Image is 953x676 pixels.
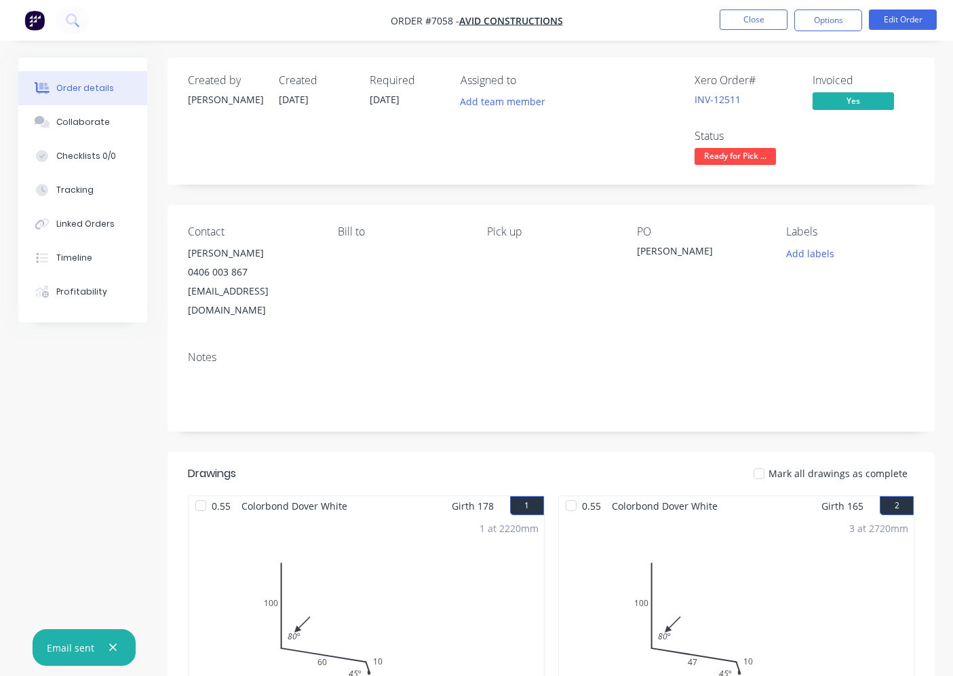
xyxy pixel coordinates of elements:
[338,225,466,238] div: Bill to
[695,93,741,106] a: INV-12511
[606,496,723,516] span: Colorbond Dover White
[188,263,316,282] div: 0406 003 867
[869,10,937,30] button: Edit Order
[188,225,316,238] div: Contact
[56,82,114,94] div: Order details
[786,225,914,238] div: Labels
[279,93,309,106] span: [DATE]
[779,244,841,262] button: Add labels
[695,148,776,168] button: Ready for Pick ...
[370,74,444,87] div: Required
[56,218,115,230] div: Linked Orders
[370,93,400,106] span: [DATE]
[56,184,94,196] div: Tracking
[813,74,914,87] div: Invoiced
[56,252,92,264] div: Timeline
[279,74,353,87] div: Created
[47,641,94,655] div: Email sent
[18,71,147,105] button: Order details
[461,92,553,111] button: Add team member
[24,10,45,31] img: Factory
[769,466,908,481] span: Mark all drawings as complete
[56,150,116,162] div: Checklists 0/0
[849,521,908,536] div: 3 at 2720mm
[188,466,236,482] div: Drawings
[480,521,539,536] div: 1 at 2220mm
[391,14,459,27] span: Order #7058 -
[18,207,147,241] button: Linked Orders
[695,148,776,165] span: Ready for Pick ...
[188,74,262,87] div: Created by
[461,74,596,87] div: Assigned to
[487,225,615,238] div: Pick up
[813,92,894,109] span: Yes
[794,10,862,31] button: Options
[18,139,147,173] button: Checklists 0/0
[821,496,863,516] span: Girth 165
[18,105,147,139] button: Collaborate
[18,275,147,309] button: Profitability
[188,92,262,107] div: [PERSON_NAME]
[188,351,914,364] div: Notes
[637,225,765,238] div: PO
[18,241,147,275] button: Timeline
[510,496,544,515] button: 1
[880,496,914,515] button: 2
[188,282,316,320] div: [EMAIL_ADDRESS][DOMAIN_NAME]
[453,92,553,111] button: Add team member
[459,14,563,27] a: Avid Constructions
[577,496,606,516] span: 0.55
[720,10,787,30] button: Close
[452,496,494,516] span: Girth 178
[695,74,796,87] div: Xero Order #
[236,496,353,516] span: Colorbond Dover White
[188,244,316,263] div: [PERSON_NAME]
[206,496,236,516] span: 0.55
[56,286,107,298] div: Profitability
[18,173,147,207] button: Tracking
[695,130,796,143] div: Status
[56,116,110,128] div: Collaborate
[637,244,765,263] div: [PERSON_NAME]
[188,244,316,320] div: [PERSON_NAME]0406 003 867[EMAIL_ADDRESS][DOMAIN_NAME]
